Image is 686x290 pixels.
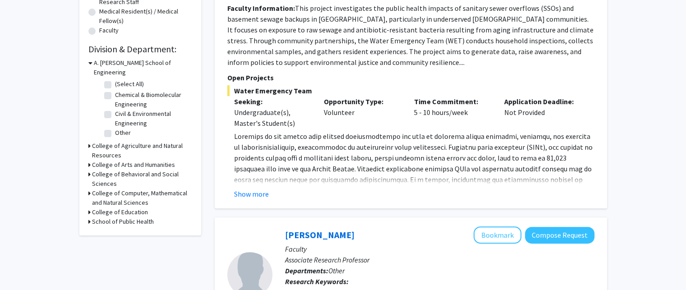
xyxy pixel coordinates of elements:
div: Volunteer [317,96,407,129]
a: [PERSON_NAME] [285,229,355,240]
p: Faculty [285,244,594,254]
label: Civil & Environmental Engineering [115,109,190,128]
h3: A. [PERSON_NAME] School of Engineering [94,58,192,77]
div: 5 - 10 hours/week [407,96,497,129]
fg-read-more: This project investigates the public health impacts of sanitary sewer overflows (SSOs) and baseme... [227,4,594,67]
span: Other [328,266,345,275]
p: Application Deadline: [504,96,581,107]
h3: College of Arts and Humanities [92,160,175,170]
h3: College of Computer, Mathematical and Natural Sciences [92,189,192,207]
p: Open Projects [227,72,594,83]
b: Faculty Information: [227,4,295,13]
button: Add Dong Liang to Bookmarks [474,226,521,244]
h2: Division & Department: [88,44,192,55]
label: (Select All) [115,79,144,89]
b: Departments: [285,266,328,275]
label: Chemical & Biomolecular Engineering [115,90,190,109]
h3: College of Behavioral and Social Sciences [92,170,192,189]
button: Compose Request to Dong Liang [525,227,594,244]
label: Faculty [99,26,119,35]
div: Not Provided [497,96,588,129]
h3: College of Agriculture and Natural Resources [92,141,192,160]
div: Undergraduate(s), Master's Student(s) [234,107,311,129]
p: Opportunity Type: [324,96,401,107]
label: Medical Resident(s) / Medical Fellow(s) [99,7,192,26]
p: Associate Research Professor [285,254,594,265]
button: Show more [234,189,269,199]
h3: College of Education [92,207,148,217]
iframe: Chat [7,249,38,283]
span: Water Emergency Team [227,85,594,96]
p: Time Commitment: [414,96,491,107]
b: Research Keywords: [285,277,349,286]
h3: School of Public Health [92,217,154,226]
label: Other [115,128,131,138]
p: Seeking: [234,96,311,107]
